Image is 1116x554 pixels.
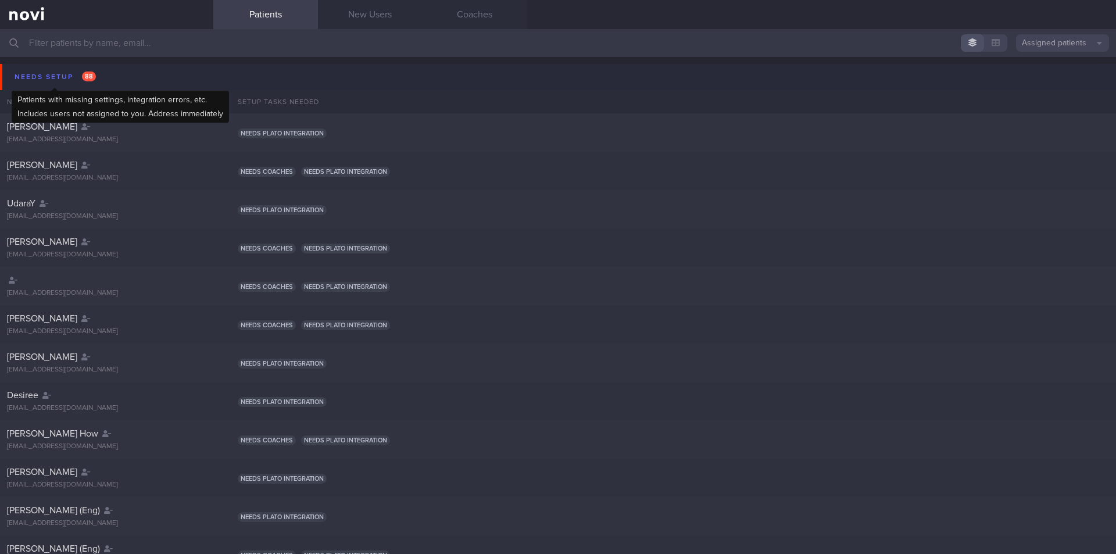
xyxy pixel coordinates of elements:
[167,90,213,113] div: Chats
[7,442,206,451] div: [EMAIL_ADDRESS][DOMAIN_NAME]
[238,244,296,253] span: Needs coaches
[238,205,327,215] span: Needs plato integration
[7,174,206,183] div: [EMAIL_ADDRESS][DOMAIN_NAME]
[7,199,35,208] span: UdaraY
[7,404,206,413] div: [EMAIL_ADDRESS][DOMAIN_NAME]
[7,481,206,489] div: [EMAIL_ADDRESS][DOMAIN_NAME]
[7,544,100,553] span: [PERSON_NAME] (Eng)
[7,251,206,259] div: [EMAIL_ADDRESS][DOMAIN_NAME]
[7,327,206,336] div: [EMAIL_ADDRESS][DOMAIN_NAME]
[7,122,77,131] span: [PERSON_NAME]
[301,244,390,253] span: Needs plato integration
[7,391,38,400] span: Desiree
[7,519,206,528] div: [EMAIL_ADDRESS][DOMAIN_NAME]
[7,314,77,323] span: [PERSON_NAME]
[7,366,206,374] div: [EMAIL_ADDRESS][DOMAIN_NAME]
[238,397,327,407] span: Needs plato integration
[7,289,206,298] div: [EMAIL_ADDRESS][DOMAIN_NAME]
[7,237,77,246] span: [PERSON_NAME]
[238,320,296,330] span: Needs coaches
[12,69,99,85] div: Needs setup
[238,512,327,522] span: Needs plato integration
[7,352,77,362] span: [PERSON_NAME]
[7,506,100,515] span: [PERSON_NAME] (Eng)
[7,467,77,477] span: [PERSON_NAME]
[238,282,296,292] span: Needs coaches
[301,435,390,445] span: Needs plato integration
[301,167,390,177] span: Needs plato integration
[231,90,1116,113] div: Setup tasks needed
[238,359,327,369] span: Needs plato integration
[238,128,327,138] span: Needs plato integration
[7,160,77,170] span: [PERSON_NAME]
[7,135,206,144] div: [EMAIL_ADDRESS][DOMAIN_NAME]
[301,282,390,292] span: Needs plato integration
[238,474,327,484] span: Needs plato integration
[7,212,206,221] div: [EMAIL_ADDRESS][DOMAIN_NAME]
[1016,34,1109,52] button: Assigned patients
[238,167,296,177] span: Needs coaches
[301,320,390,330] span: Needs plato integration
[82,72,96,81] span: 88
[7,429,98,438] span: [PERSON_NAME] How
[238,435,296,445] span: Needs coaches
